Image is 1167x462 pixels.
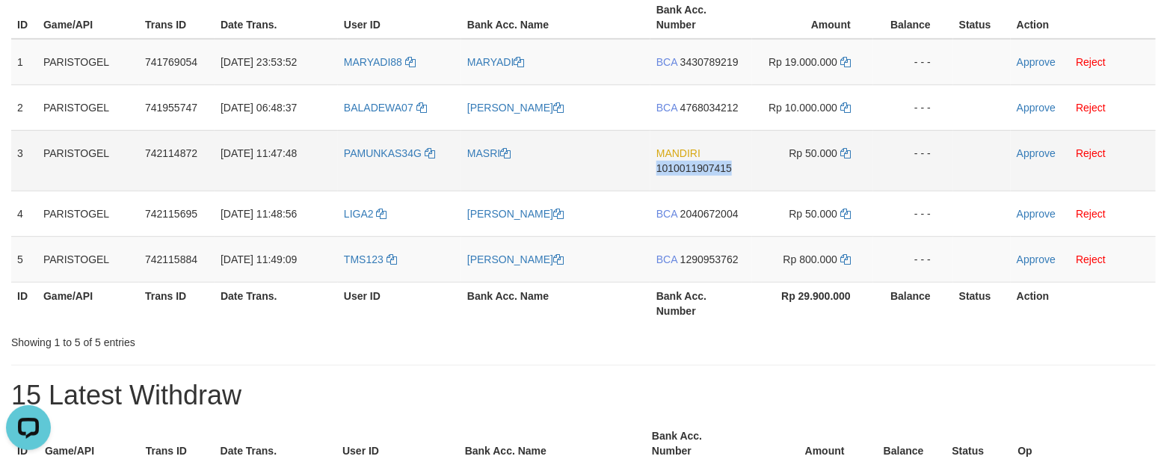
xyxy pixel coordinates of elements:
[1076,102,1106,114] a: Reject
[1017,56,1056,68] a: Approve
[1076,56,1106,68] a: Reject
[840,208,851,220] a: Copy 50000 to clipboard
[467,147,511,159] a: MASRI
[344,102,413,114] span: BALADEWA07
[139,282,215,324] th: Trans ID
[344,253,384,265] span: TMS123
[11,381,1156,410] h1: 15 Latest Withdraw
[1017,208,1056,220] a: Approve
[344,56,416,68] a: MARYADI88
[840,56,851,68] a: Copy 19000000 to clipboard
[344,208,387,220] a: LIGA2
[145,147,197,159] span: 742114872
[656,102,677,114] span: BCA
[11,329,475,350] div: Showing 1 to 5 of 5 entries
[873,39,953,85] td: - - -
[656,162,732,174] span: Copy 1010011907415 to clipboard
[11,130,37,191] td: 3
[789,147,838,159] span: Rp 50.000
[1076,208,1106,220] a: Reject
[467,102,564,114] a: [PERSON_NAME]
[338,282,461,324] th: User ID
[344,147,435,159] a: PAMUNKAS34G
[680,253,739,265] span: Copy 1290953762 to clipboard
[789,208,838,220] span: Rp 50.000
[37,282,139,324] th: Game/API
[37,130,139,191] td: PARISTOGEL
[840,102,851,114] a: Copy 10000000 to clipboard
[221,253,297,265] span: [DATE] 11:49:09
[873,191,953,236] td: - - -
[680,56,739,68] span: Copy 3430789219 to clipboard
[873,130,953,191] td: - - -
[461,282,650,324] th: Bank Acc. Name
[221,147,297,159] span: [DATE] 11:47:48
[656,147,700,159] span: MANDIRI
[221,208,297,220] span: [DATE] 11:48:56
[344,56,402,68] span: MARYADI88
[344,102,427,114] a: BALADEWA07
[1076,147,1106,159] a: Reject
[783,253,837,265] span: Rp 800.000
[467,208,564,220] a: [PERSON_NAME]
[221,56,297,68] span: [DATE] 23:53:52
[11,236,37,282] td: 5
[6,6,51,51] button: Open LiveChat chat widget
[215,282,338,324] th: Date Trans.
[650,282,752,324] th: Bank Acc. Number
[873,84,953,130] td: - - -
[11,191,37,236] td: 4
[344,147,422,159] span: PAMUNKAS34G
[11,282,37,324] th: ID
[467,56,525,68] a: MARYADI
[769,56,837,68] span: Rp 19.000.000
[656,56,677,68] span: BCA
[1017,253,1056,265] a: Approve
[680,208,739,220] span: Copy 2040672004 to clipboard
[467,253,564,265] a: [PERSON_NAME]
[221,102,297,114] span: [DATE] 06:48:37
[680,102,739,114] span: Copy 4768034212 to clipboard
[37,84,139,130] td: PARISTOGEL
[145,253,197,265] span: 742115884
[37,191,139,236] td: PARISTOGEL
[344,208,374,220] span: LIGA2
[37,236,139,282] td: PARISTOGEL
[840,147,851,159] a: Copy 50000 to clipboard
[1017,102,1056,114] a: Approve
[873,236,953,282] td: - - -
[145,56,197,68] span: 741769054
[953,282,1011,324] th: Status
[873,282,953,324] th: Balance
[37,39,139,85] td: PARISTOGEL
[656,208,677,220] span: BCA
[752,282,873,324] th: Rp 29.900.000
[1076,253,1106,265] a: Reject
[840,253,851,265] a: Copy 800000 to clipboard
[11,39,37,85] td: 1
[1011,282,1156,324] th: Action
[769,102,837,114] span: Rp 10.000.000
[11,84,37,130] td: 2
[145,102,197,114] span: 741955747
[145,208,197,220] span: 742115695
[344,253,397,265] a: TMS123
[656,253,677,265] span: BCA
[1017,147,1056,159] a: Approve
